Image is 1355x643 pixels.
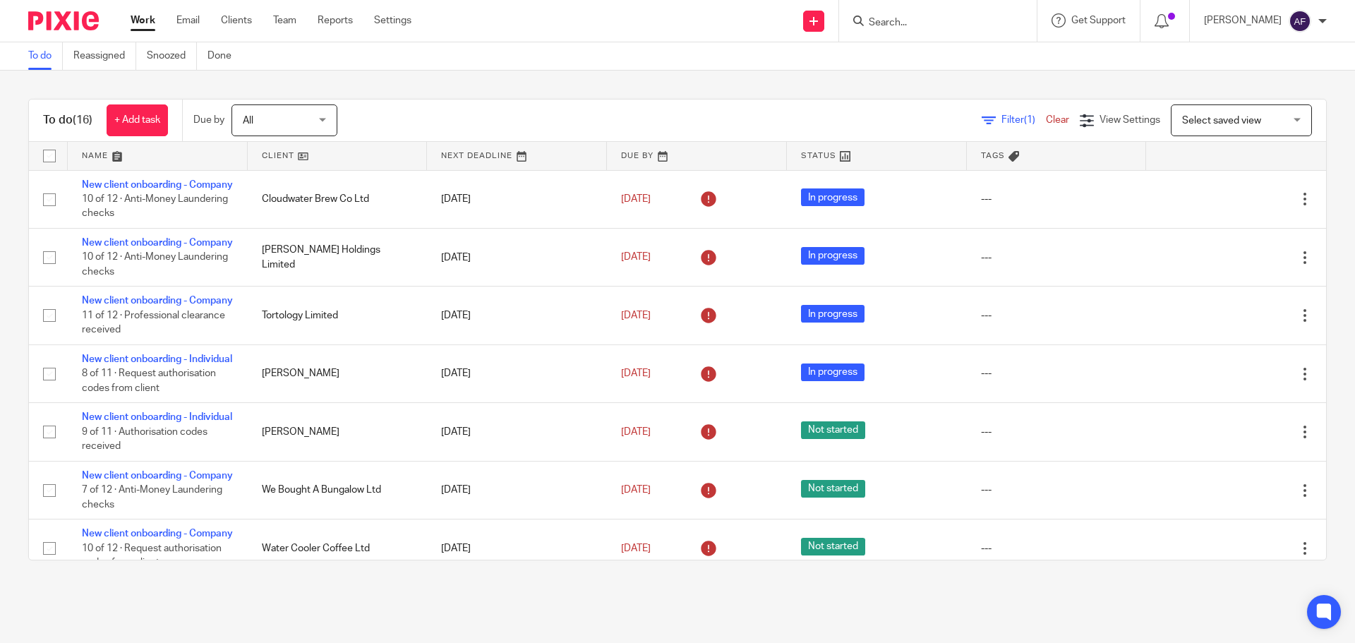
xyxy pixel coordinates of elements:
[248,287,428,344] td: Tortology Limited
[82,354,232,364] a: New client onboarding - Individual
[82,485,222,510] span: 7 of 12 · Anti-Money Laundering checks
[1046,115,1069,125] a: Clear
[248,403,428,461] td: [PERSON_NAME]
[82,311,225,335] span: 11 of 12 · Professional clearance received
[147,42,197,70] a: Snoozed
[427,287,607,344] td: [DATE]
[1204,13,1282,28] p: [PERSON_NAME]
[73,114,92,126] span: (16)
[621,485,651,495] span: [DATE]
[867,17,994,30] input: Search
[82,427,207,452] span: 9 of 11 · Authorisation codes received
[1071,16,1126,25] span: Get Support
[28,42,63,70] a: To do
[981,308,1133,323] div: ---
[82,194,228,219] span: 10 of 12 · Anti-Money Laundering checks
[621,253,651,263] span: [DATE]
[1100,115,1160,125] span: View Settings
[1024,115,1035,125] span: (1)
[1182,116,1261,126] span: Select saved view
[374,13,411,28] a: Settings
[801,188,865,206] span: In progress
[73,42,136,70] a: Reassigned
[176,13,200,28] a: Email
[82,180,233,190] a: New client onboarding - Company
[427,228,607,286] td: [DATE]
[621,194,651,204] span: [DATE]
[981,366,1133,380] div: ---
[427,403,607,461] td: [DATE]
[427,519,607,577] td: [DATE]
[82,296,233,306] a: New client onboarding - Company
[318,13,353,28] a: Reports
[981,541,1133,555] div: ---
[273,13,296,28] a: Team
[248,170,428,228] td: Cloudwater Brew Co Ltd
[427,461,607,519] td: [DATE]
[981,251,1133,265] div: ---
[801,538,865,555] span: Not started
[28,11,99,30] img: Pixie
[981,152,1005,160] span: Tags
[621,368,651,378] span: [DATE]
[621,427,651,437] span: [DATE]
[1289,10,1311,32] img: svg%3E
[248,461,428,519] td: We Bought A Bungalow Ltd
[801,305,865,323] span: In progress
[427,170,607,228] td: [DATE]
[801,247,865,265] span: In progress
[82,529,233,539] a: New client onboarding - Company
[981,425,1133,439] div: ---
[801,363,865,381] span: In progress
[221,13,252,28] a: Clients
[131,13,155,28] a: Work
[193,113,224,127] p: Due by
[621,543,651,553] span: [DATE]
[107,104,168,136] a: + Add task
[248,344,428,402] td: [PERSON_NAME]
[82,238,233,248] a: New client onboarding - Company
[82,471,233,481] a: New client onboarding - Company
[621,311,651,320] span: [DATE]
[243,116,253,126] span: All
[248,519,428,577] td: Water Cooler Coffee Ltd
[82,412,232,422] a: New client onboarding - Individual
[82,253,228,277] span: 10 of 12 · Anti-Money Laundering checks
[248,228,428,286] td: [PERSON_NAME] Holdings Limited
[981,483,1133,497] div: ---
[82,543,222,568] span: 10 of 12 · Request authorisation codes from client
[43,113,92,128] h1: To do
[207,42,242,70] a: Done
[82,368,216,393] span: 8 of 11 · Request authorisation codes from client
[981,192,1133,206] div: ---
[801,421,865,439] span: Not started
[1001,115,1046,125] span: Filter
[801,480,865,498] span: Not started
[427,344,607,402] td: [DATE]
